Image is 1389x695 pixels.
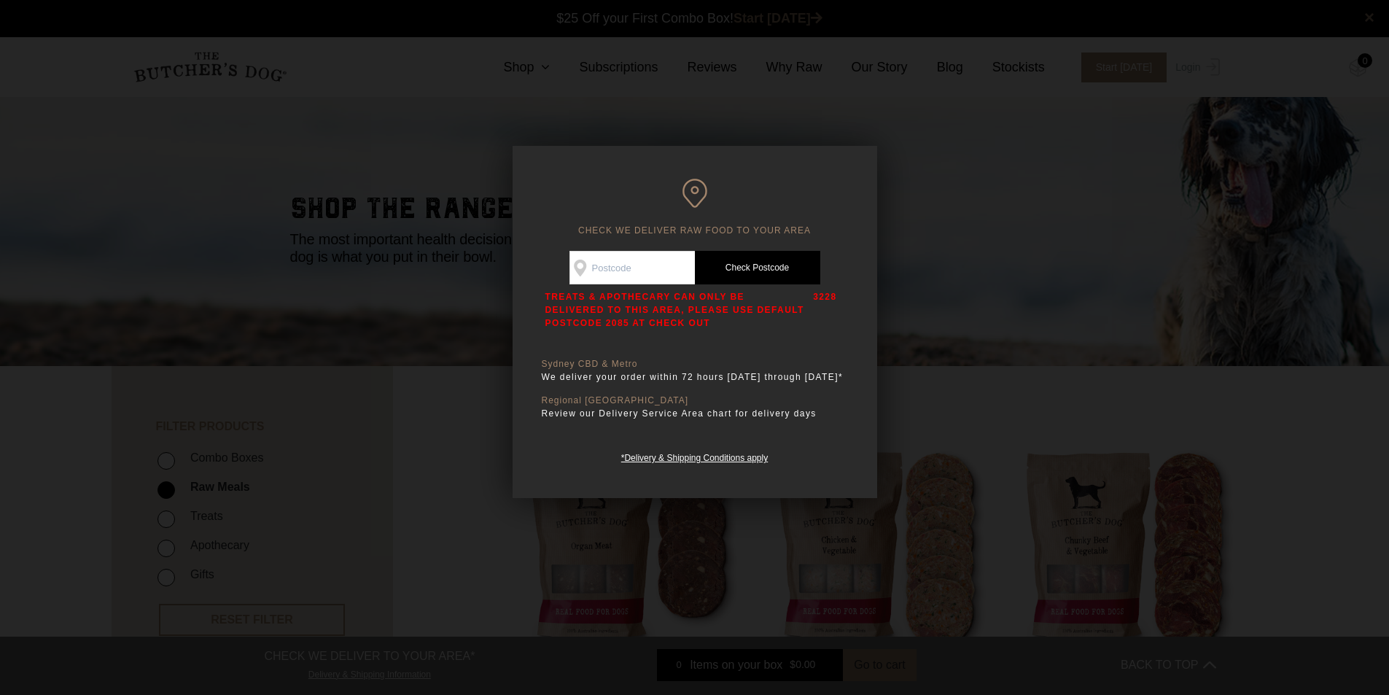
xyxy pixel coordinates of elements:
[542,370,848,384] p: We deliver your order within 72 hours [DATE] through [DATE]*
[542,395,848,406] p: Regional [GEOGRAPHIC_DATA]
[569,251,695,284] input: Postcode
[695,251,820,284] a: Check Postcode
[542,359,848,370] p: Sydney CBD & Metro
[621,449,768,463] a: *Delivery & Shipping Conditions apply
[545,290,806,330] p: TREATS & APOTHECARY CAN ONLY BE DELIVERED TO THIS AREA, PLEASE USE DEFAULT POSTCODE 2085 AT CHECK...
[542,406,848,421] p: Review our Delivery Service Area chart for delivery days
[813,290,836,330] p: 3228
[542,179,848,236] h6: CHECK WE DELIVER RAW FOOD TO YOUR AREA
